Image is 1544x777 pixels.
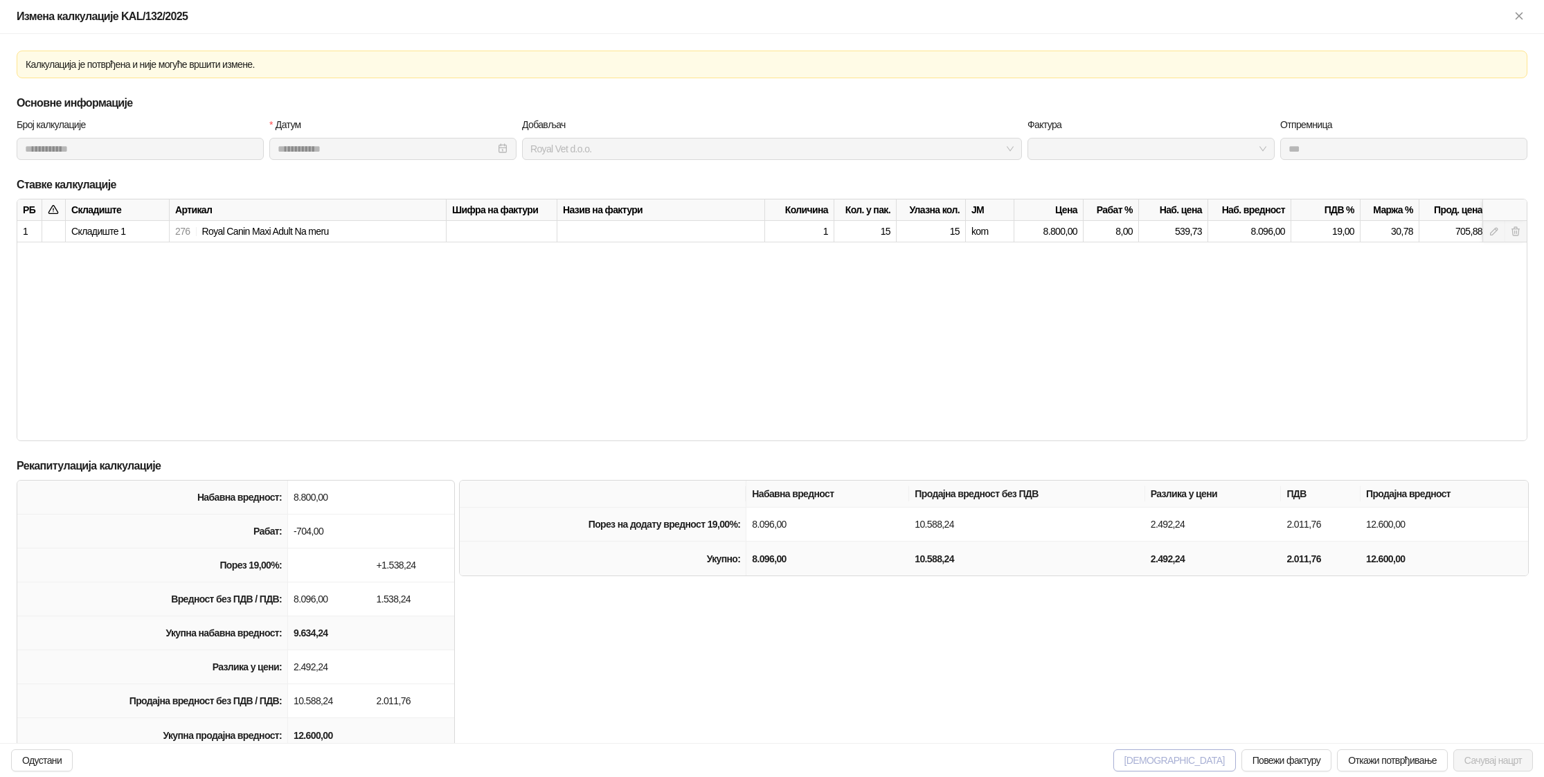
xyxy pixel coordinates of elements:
[1281,508,1361,542] td: 2.011,76
[1291,221,1361,242] div: 19,00
[1291,199,1361,221] div: ПДВ %
[1361,221,1419,242] div: 30,78
[1084,221,1139,242] div: 8,00
[834,199,897,221] div: Кол. у пак.
[175,226,329,237] span: 276 | Royal Canin Maxi Adult Na meru
[1139,221,1208,242] div: 539,73
[1361,508,1528,542] td: 12.600,00
[1145,508,1282,542] td: 2.492,24
[288,515,371,548] td: -704,00
[765,199,834,221] div: Количина
[1027,117,1070,132] label: Фактура
[1361,481,1528,508] th: Продајна вредност
[278,141,494,157] input: Датум
[897,221,966,242] div: 15
[371,548,454,582] td: +1.538,24
[17,8,1511,25] div: Измена калкулације KAL/132/2025
[1280,117,1341,132] label: Отпремница
[1241,749,1332,771] button: Повежи фактуру
[909,508,1144,542] td: 10.588,24
[1014,199,1084,221] div: Цена
[1014,221,1084,242] div: 8.800,00
[17,199,42,221] div: РБ
[557,199,765,221] div: Назив на фактури
[1419,199,1489,221] div: Прод. цена
[1361,542,1528,575] td: 12.600,00
[288,582,371,616] td: 8.096,00
[17,582,288,616] td: Вредност без ПДВ / ПДВ:
[26,57,1518,72] div: Калкулација је потврђена и није могуће вршити измене.
[66,199,170,221] div: Складиште
[17,481,288,515] td: Набавна вредност:
[1419,221,1489,242] div: 705,88
[765,221,834,242] div: 1
[17,117,95,132] label: Број калкулације
[17,95,1527,111] h5: Основне информације
[897,199,966,221] div: Улазна кол.
[530,139,1014,159] span: Royal Vet d.o.o.
[1453,749,1533,771] button: Сачувај нацрт
[288,481,371,515] td: 8.800,00
[966,221,1014,242] div: kom
[288,684,371,718] td: 10.588,24
[17,548,288,582] td: Порез 19,00%:
[1280,138,1527,160] input: Отпремница
[1145,481,1282,508] th: Разлика у цени
[522,117,575,132] label: Добављач
[17,458,1527,474] h5: Рекапитулација калкулације
[1139,199,1208,221] div: Наб. цена
[17,177,1527,193] h5: Ставке калкулације
[1337,749,1448,771] button: Откажи потврђивање
[966,199,1014,221] div: ЈМ
[17,650,288,684] td: Разлика у цени:
[1084,199,1139,221] div: Рабат %
[371,582,454,616] td: 1.538,24
[746,481,909,508] th: Набавна вредност
[1036,139,1254,159] input: Фактура
[17,138,264,160] input: Број калкулације
[460,542,747,575] td: Укупно:
[371,684,454,718] td: 2.011,76
[170,199,447,221] div: Артикал
[746,508,909,542] td: 8.096,00
[1145,542,1282,575] td: 2.492,24
[66,221,170,242] div: Складиште 1
[288,650,371,684] td: 2.492,24
[1361,199,1419,221] div: Маржа %
[269,117,310,132] label: Датум
[1113,749,1236,771] button: [DEMOGRAPHIC_DATA]
[1281,481,1361,508] th: ПДВ
[175,226,190,237] span: 276
[17,616,288,650] td: Укупна набавна вредност:
[460,508,747,542] td: Порез на додату вредност 19,00%:
[909,481,1144,508] th: Продајна вредност без ПДВ
[746,542,909,575] td: 8.096,00
[17,684,288,718] td: Продајна вредност без ПДВ / ПДВ:
[17,515,288,548] td: Рабат:
[17,718,288,752] td: Укупна продајна вредност:
[1208,221,1291,242] div: 8.096,00
[288,616,371,650] td: 9.634,24
[447,199,557,221] div: Шифра на фактури
[1208,199,1291,221] div: Наб. вредност
[834,221,897,242] div: 15
[909,542,1144,575] td: 10.588,24
[11,749,73,771] button: Одустани
[288,718,371,752] td: 12.600,00
[1281,542,1361,575] td: 2.011,76
[1511,8,1527,25] button: Close
[1124,755,1225,766] span: [DEMOGRAPHIC_DATA]
[23,224,36,239] div: 1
